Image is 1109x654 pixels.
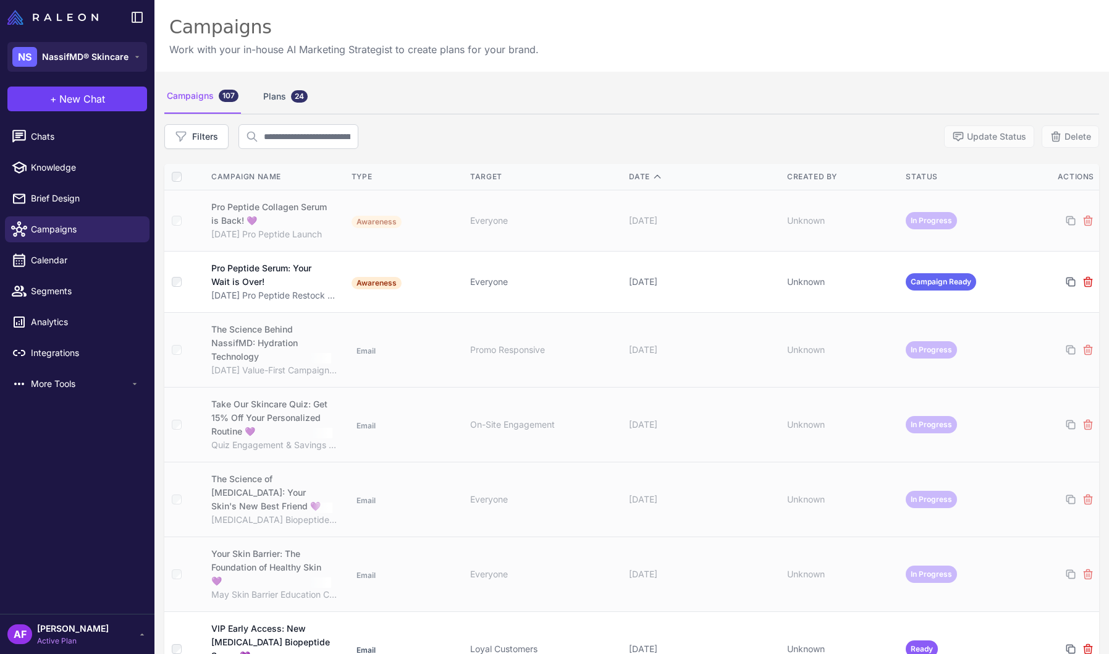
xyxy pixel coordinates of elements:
[5,340,150,366] a: Integrations
[787,214,896,227] div: Unknown
[211,261,329,289] div: Pro Peptide Serum: Your Wait is Over!
[31,284,140,298] span: Segments
[906,566,957,583] span: In Progress
[352,345,381,357] span: Email
[7,10,103,25] a: Raleon Logo
[211,363,339,377] div: [DATE] Value-First Campaign Series
[629,275,777,289] div: [DATE]
[211,513,339,527] div: [MEDICAL_DATA] Biopeptide Serum Launch Campaign Series
[470,343,618,357] div: Promo Responsive
[59,91,105,106] span: New Chat
[42,50,129,64] span: NassifMD® Skincare
[787,275,896,289] div: Unknown
[219,90,238,102] div: 107
[787,343,896,357] div: Unknown
[261,79,310,114] div: Plans
[164,79,241,114] div: Campaigns
[787,171,896,182] div: Created By
[31,130,140,143] span: Chats
[906,341,957,359] span: In Progress
[211,547,331,588] div: Your Skin Barrier: The Foundation of Healthy Skin 💜
[906,491,957,508] span: In Progress
[787,493,896,506] div: Unknown
[470,275,618,289] div: Everyone
[7,42,147,72] button: NSNassifMD® Skincare
[7,624,32,644] div: AF
[169,15,539,40] div: Campaigns
[629,171,777,182] div: Date
[5,216,150,242] a: Campaigns
[37,622,109,635] span: [PERSON_NAME]
[211,472,332,513] div: The Science of [MEDICAL_DATA]: Your Skin's New Best Friend 💜
[211,200,329,227] div: Pro Peptide Collagen Serum is Back! 💜
[5,124,150,150] a: Chats
[1042,125,1099,148] button: Delete
[352,171,460,182] div: Type
[470,567,618,581] div: Everyone
[50,91,57,106] span: +
[470,171,618,182] div: Target
[352,420,381,432] span: Email
[169,42,539,57] p: Work with your in-house AI Marketing Strategist to create plans for your brand.
[31,346,140,360] span: Integrations
[7,87,147,111] button: +New Chat
[31,315,140,329] span: Analytics
[352,495,381,507] span: Email
[787,567,896,581] div: Unknown
[37,635,109,647] span: Active Plan
[7,10,98,25] img: Raleon Logo
[352,569,381,582] span: Email
[211,438,339,452] div: Quiz Engagement & Savings Drive - [DATE]
[629,214,777,227] div: [DATE]
[5,309,150,335] a: Analytics
[906,416,957,433] span: In Progress
[470,418,618,431] div: On-Site Engagement
[470,493,618,506] div: Everyone
[31,223,140,236] span: Campaigns
[352,216,402,228] span: Awareness
[5,185,150,211] a: Brief Design
[31,161,140,174] span: Knowledge
[629,493,777,506] div: [DATE]
[164,124,229,149] button: Filters
[5,278,150,304] a: Segments
[31,253,140,267] span: Calendar
[470,214,618,227] div: Everyone
[31,192,140,205] span: Brief Design
[1020,164,1099,190] th: Actions
[629,567,777,581] div: [DATE]
[12,47,37,67] div: NS
[211,397,332,438] div: Take Our Skincare Quiz: Get 15% Off Your Personalized Routine 💜
[5,155,150,180] a: Knowledge
[31,377,130,391] span: More Tools
[211,289,339,302] div: [DATE] Pro Peptide Restock Campaign
[211,588,339,601] div: May Skin Barrier Education Campaign
[211,227,339,241] div: [DATE] Pro Peptide Launch
[906,171,1014,182] div: Status
[629,418,777,431] div: [DATE]
[291,90,308,103] div: 24
[211,323,331,363] div: The Science Behind NassifMD: Hydration Technology
[944,125,1034,148] button: Update Status
[211,171,339,182] div: Campaign Name
[906,273,976,291] span: Campaign Ready
[5,247,150,273] a: Calendar
[352,277,402,289] span: Awareness
[629,343,777,357] div: [DATE]
[906,212,957,229] span: In Progress
[787,418,896,431] div: Unknown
